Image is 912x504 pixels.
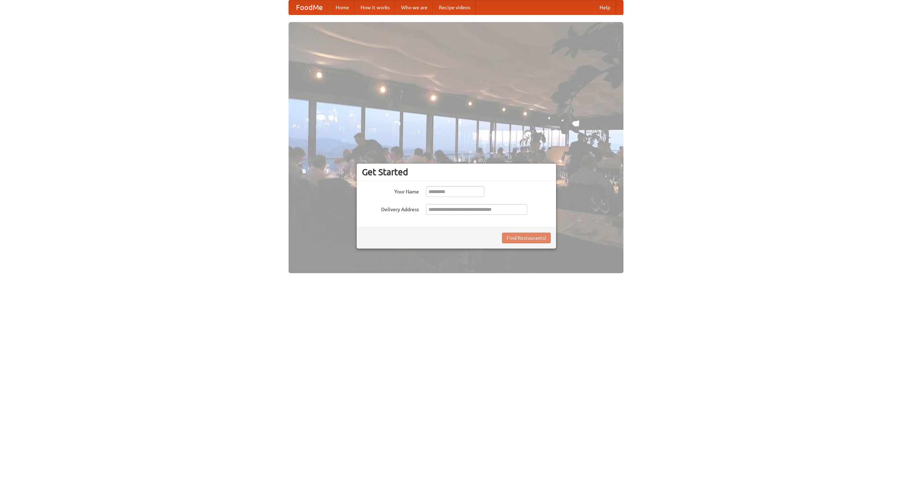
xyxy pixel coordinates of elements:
a: How it works [355,0,395,15]
h3: Get Started [362,167,551,177]
a: Home [330,0,355,15]
a: FoodMe [289,0,330,15]
button: Find Restaurants! [502,233,551,243]
label: Your Name [362,186,419,195]
a: Help [594,0,616,15]
label: Delivery Address [362,204,419,213]
a: Recipe videos [433,0,476,15]
a: Who we are [395,0,433,15]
